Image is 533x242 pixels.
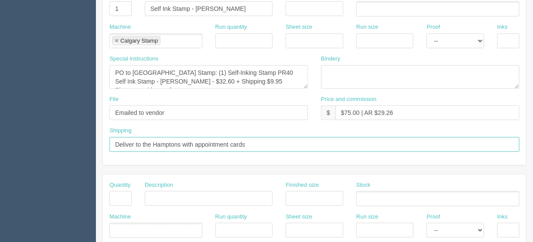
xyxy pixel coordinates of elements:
[109,95,119,104] label: File
[356,181,371,189] label: Stock
[286,181,319,189] label: Finished size
[120,38,158,44] div: Calgary Stamp
[321,55,340,63] label: Bindery
[109,23,131,31] label: Machine
[286,213,312,221] label: Sheet size
[286,23,312,31] label: Sheet size
[215,23,247,31] label: Run quantity
[109,55,158,63] label: Special instructions
[215,213,247,221] label: Run quantity
[109,213,131,221] label: Machine
[321,105,335,120] div: $
[427,213,440,221] label: Proof
[356,23,379,31] label: Run size
[356,213,379,221] label: Run size
[109,65,308,89] textarea: PO to [GEOGRAPHIC_DATA] Stamp: (1) Self-Inking Stamp PR40 Self Ink Stamp - Dr. Iziegbe Irador - $...
[109,181,130,189] label: Quantity
[109,127,132,135] label: Shipping
[497,23,508,31] label: Inks
[321,95,376,104] label: Price and commission
[427,23,440,31] label: Proof
[145,181,173,189] label: Description
[497,213,508,221] label: Inks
